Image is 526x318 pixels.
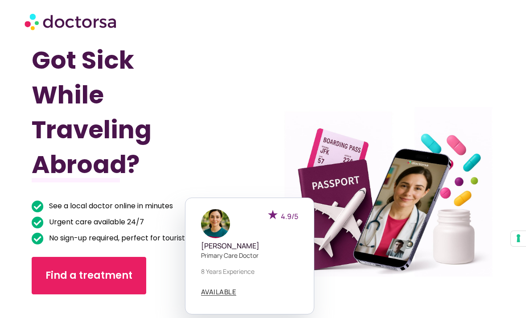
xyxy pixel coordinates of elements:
span: Urgent care available 24/7 [47,216,144,228]
span: AVAILABLE [201,289,237,295]
h5: [PERSON_NAME] [201,242,298,250]
span: See a local doctor online in minutes [47,200,173,212]
span: Find a treatment [45,268,132,283]
span: 4.9/5 [281,211,298,221]
p: Primary care doctor [201,251,298,260]
h1: Got Sick While Traveling Abroad? [32,43,228,182]
span: No sign-up required, perfect for tourists on the go [47,232,224,244]
button: Your consent preferences for tracking technologies [511,231,526,246]
p: 8 years experience [201,267,298,276]
a: AVAILABLE [201,289,237,296]
a: Find a treatment [32,257,146,294]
